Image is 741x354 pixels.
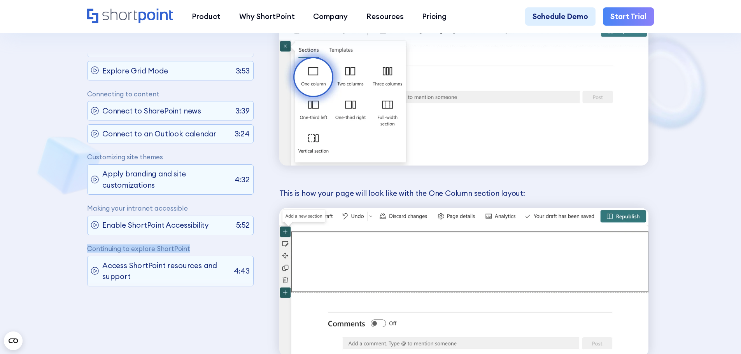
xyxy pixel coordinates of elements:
[102,220,208,231] p: Enable ShortPoint Accessibility
[4,331,23,350] button: Open CMP widget
[87,9,173,24] a: Home
[102,105,201,117] p: Connect to SharePoint news
[279,188,648,199] p: This is how your page will look like with the One Column section layout:
[366,11,404,22] div: Resources
[102,65,168,77] p: Explore Grid Mode
[230,7,304,26] a: Why ShortPoint
[313,11,348,22] div: Company
[192,11,221,22] div: Product
[525,7,596,26] a: Schedule Demo
[235,128,250,140] p: 3:24
[102,260,230,282] p: Access ShortPoint resources and support
[304,7,357,26] a: Company
[234,266,250,277] p: 4:43
[357,7,413,26] a: Resources
[87,204,254,212] p: Making your intranet accessible
[601,264,741,354] iframe: Chat Widget
[102,128,216,140] p: Connect to an Outlook calendar
[87,90,254,98] p: Connecting to content
[236,220,250,231] p: 5:52
[239,11,295,22] div: Why ShortPoint
[413,7,456,26] a: Pricing
[235,174,250,185] p: 4:32
[603,7,654,26] a: Start Trial
[87,245,254,252] p: Continuing to explore ShortPoint
[235,105,250,117] p: 3:39
[87,153,254,160] p: Customizing site themes
[236,65,250,77] p: 3:53
[102,169,231,191] p: Apply branding and site customizations
[422,11,447,22] div: Pricing
[182,7,230,26] a: Product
